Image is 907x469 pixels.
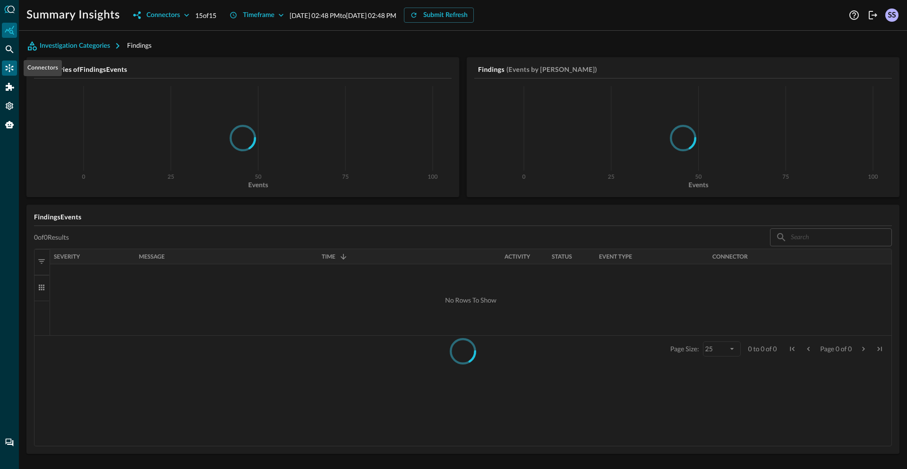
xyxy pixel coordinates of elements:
[2,79,17,95] div: Addons
[404,8,474,23] button: Submit Refresh
[243,9,274,21] div: Timeframe
[478,65,505,74] h5: Findings
[34,233,69,242] p: 0 of 0 Results
[128,8,195,23] button: Connectors
[127,41,152,49] span: Findings
[791,228,870,246] input: Search
[26,8,120,23] h1: Summary Insights
[290,10,396,20] p: [DATE] 02:48 PM to [DATE] 02:48 PM
[2,98,17,113] div: Settings
[146,9,180,21] div: Connectors
[2,435,17,450] div: Chat
[26,38,127,53] button: Investigation Categories
[38,65,452,74] h5: Categories of Findings Events
[865,8,881,23] button: Logout
[506,65,597,74] h5: (Events by [PERSON_NAME])
[2,61,17,76] div: Connectors
[224,8,290,23] button: Timeframe
[423,9,468,21] div: Submit Refresh
[847,8,862,23] button: Help
[2,23,17,38] div: Summary Insights
[34,212,892,222] h5: Findings Events
[195,10,216,20] p: 15 of 15
[2,42,17,57] div: Federated Search
[885,9,898,22] div: SS
[2,117,17,132] div: Query Agent
[24,60,62,76] div: Connectors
